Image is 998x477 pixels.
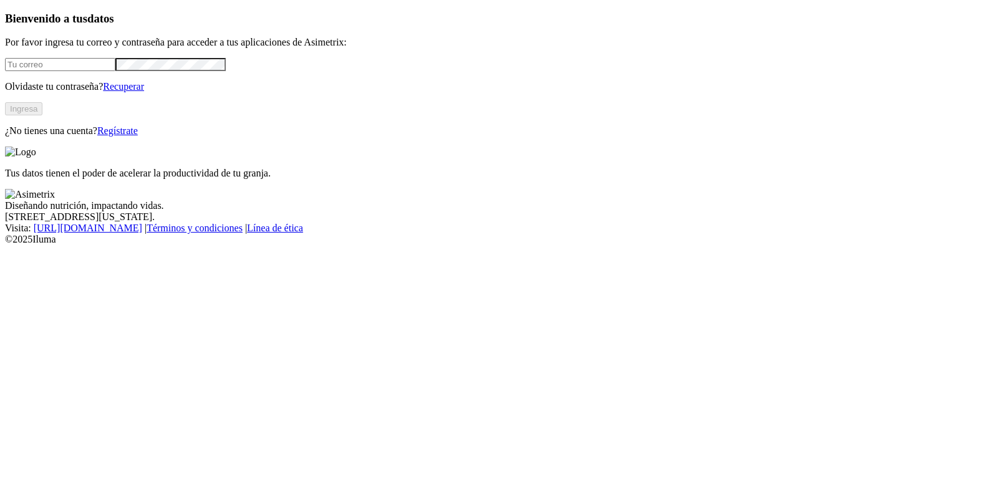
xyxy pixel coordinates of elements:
img: Logo [5,147,36,158]
a: Regístrate [97,125,138,136]
button: Ingresa [5,102,42,115]
div: © 2025 Iluma [5,234,993,245]
input: Tu correo [5,58,115,71]
div: Visita : | | [5,223,993,234]
img: Asimetrix [5,189,55,200]
p: Tus datos tienen el poder de acelerar la productividad de tu granja. [5,168,993,179]
p: Olvidaste tu contraseña? [5,81,993,92]
a: Términos y condiciones [147,223,243,233]
div: [STREET_ADDRESS][US_STATE]. [5,211,993,223]
div: Diseñando nutrición, impactando vidas. [5,200,993,211]
h3: Bienvenido a tus [5,12,993,26]
a: [URL][DOMAIN_NAME] [34,223,142,233]
p: ¿No tienes una cuenta? [5,125,993,137]
a: Línea de ética [247,223,303,233]
span: datos [87,12,114,25]
a: Recuperar [103,81,144,92]
p: Por favor ingresa tu correo y contraseña para acceder a tus aplicaciones de Asimetrix: [5,37,993,48]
